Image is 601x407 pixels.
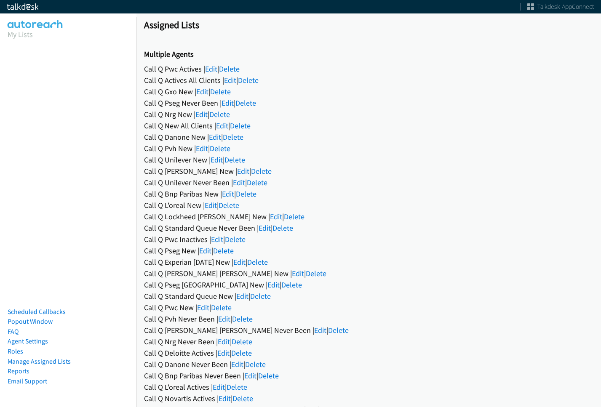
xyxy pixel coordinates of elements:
[211,234,223,244] a: Edit
[8,367,29,375] a: Reports
[216,121,228,130] a: Edit
[144,381,593,393] div: Call Q L'oreal Actives | |
[8,308,66,316] a: Scheduled Callbacks
[225,234,246,244] a: Delete
[235,98,256,108] a: Delete
[144,347,593,359] div: Call Q Deloitte Actives | |
[527,3,594,11] a: Talkdesk AppConnect
[272,223,293,233] a: Delete
[219,394,231,403] a: Edit
[237,166,249,176] a: Edit
[233,257,246,267] a: Edit
[196,87,208,96] a: Edit
[577,170,601,237] iframe: Resource Center
[144,325,593,336] div: Call Q [PERSON_NAME] [PERSON_NAME] Never Been | |
[8,317,53,325] a: Popout Window
[144,50,593,59] h2: Multiple Agents
[218,314,230,324] a: Edit
[270,212,282,221] a: Edit
[144,19,593,31] h1: Assigned Lists
[218,337,230,346] a: Edit
[144,109,593,120] div: Call Q Nrg New | |
[244,371,256,380] a: Edit
[217,348,230,358] a: Edit
[247,178,267,187] a: Delete
[219,64,240,74] a: Delete
[144,86,593,97] div: Call Q Gxo New | |
[306,269,326,278] a: Delete
[144,290,593,302] div: Call Q Standard Queue New | |
[258,371,279,380] a: Delete
[222,189,234,199] a: Edit
[232,394,253,403] a: Delete
[8,337,48,345] a: Agent Settings
[144,211,593,222] div: Call Q Lockheed [PERSON_NAME] New | |
[144,245,593,256] div: Call Q Pseg New | |
[144,302,593,313] div: Call Q Pwc New | |
[236,189,256,199] a: Delete
[210,87,231,96] a: Delete
[144,143,593,154] div: Call Q Pvh New | |
[144,234,593,245] div: Call Q Pwc Inactives | |
[144,154,593,165] div: Call Q Unilever New | |
[224,155,245,165] a: Delete
[144,165,593,177] div: Call Q [PERSON_NAME] New | |
[144,74,593,86] div: Call Q Actives All Clients | |
[195,109,208,119] a: Edit
[245,359,266,369] a: Delete
[314,325,326,335] a: Edit
[232,337,252,346] a: Delete
[222,98,234,108] a: Edit
[210,144,230,153] a: Delete
[250,291,271,301] a: Delete
[8,327,19,335] a: FAQ
[205,200,217,210] a: Edit
[233,178,245,187] a: Edit
[284,212,305,221] a: Delete
[223,132,243,142] a: Delete
[259,223,271,233] a: Edit
[281,280,302,290] a: Delete
[199,246,211,255] a: Edit
[209,132,221,142] a: Edit
[205,64,217,74] a: Edit
[8,29,33,39] a: My Lists
[8,357,71,365] a: Manage Assigned Lists
[224,75,236,85] a: Edit
[230,121,251,130] a: Delete
[144,120,593,131] div: Call Q New All Clients | |
[328,325,349,335] a: Delete
[144,200,593,211] div: Call Q L'oreal New | |
[144,313,593,325] div: Call Q Pvh Never Been | |
[238,75,259,85] a: Delete
[231,348,252,358] a: Delete
[247,257,268,267] a: Delete
[196,144,208,153] a: Edit
[144,393,593,404] div: Call Q Novartis Actives | |
[267,280,280,290] a: Edit
[144,256,593,268] div: Call Q Experian [DATE] New | |
[8,347,23,355] a: Roles
[144,63,593,74] div: Call Q Pwc Actives | |
[144,359,593,370] div: Call Q Danone Never Been | |
[144,97,593,109] div: Call Q Pseg Never Been | |
[213,382,225,392] a: Edit
[144,279,593,290] div: Call Q Pseg [GEOGRAPHIC_DATA] New | |
[251,166,272,176] a: Delete
[211,303,232,312] a: Delete
[231,359,243,369] a: Edit
[232,314,253,324] a: Delete
[227,382,247,392] a: Delete
[144,370,593,381] div: Call Q Bnp Paribas Never Been | |
[219,200,239,210] a: Delete
[213,246,234,255] a: Delete
[236,291,248,301] a: Edit
[144,188,593,200] div: Call Q Bnp Paribas New | |
[144,131,593,143] div: Call Q Danone New | |
[144,336,593,347] div: Call Q Nrg Never Been | |
[292,269,304,278] a: Edit
[197,303,209,312] a: Edit
[8,377,47,385] a: Email Support
[144,268,593,279] div: Call Q [PERSON_NAME] [PERSON_NAME] New | |
[144,177,593,188] div: Call Q Unilever Never Been | |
